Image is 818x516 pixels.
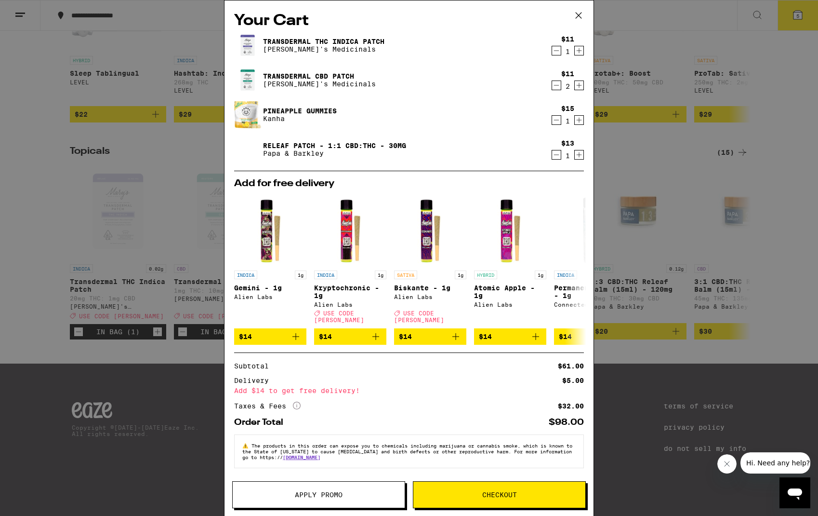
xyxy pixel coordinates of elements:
[234,10,584,32] h2: Your Cart
[558,363,584,369] div: $61.00
[554,271,577,279] p: INDICA
[234,67,261,94] img: Transdermal CBD Patch
[314,271,337,279] p: INDICA
[263,107,337,115] a: Pineapple Gummies
[234,179,584,189] h2: Add for free delivery
[554,193,626,328] a: Open page for Permanent Marker - 1g from Connected Cannabis Co
[554,284,626,299] p: Permanent Marker - 1g
[554,301,626,308] div: Connected Cannabis Co
[455,271,466,279] p: 1g
[552,115,561,125] button: Decrement
[263,72,376,80] a: Transdermal CBD Patch
[242,443,251,448] span: ⚠️
[574,81,584,90] button: Increment
[394,328,466,345] button: Add to bag
[232,481,405,508] button: Apply Promo
[562,377,584,384] div: $5.00
[479,333,492,340] span: $14
[561,48,574,55] div: 1
[234,377,276,384] div: Delivery
[474,271,497,279] p: HYBRID
[234,193,306,328] a: Open page for Gemini - 1g from Alien Labs
[234,328,306,345] button: Add to bag
[574,115,584,125] button: Increment
[234,284,306,292] p: Gemini - 1g
[779,477,810,508] iframe: Button to launch messaging window
[552,46,561,55] button: Decrement
[263,45,384,53] p: [PERSON_NAME]'s Medicinals
[740,452,810,474] iframe: Message from company
[474,328,546,345] button: Add to bag
[552,81,561,90] button: Decrement
[561,82,574,90] div: 2
[561,117,574,125] div: 1
[263,80,376,88] p: [PERSON_NAME]'s Medicinals
[314,193,386,266] img: Alien Labs - Kryptochronic - 1g
[295,491,343,498] span: Apply Promo
[314,284,386,299] p: Kryptochronic - 1g
[561,105,574,112] div: $15
[559,333,572,340] span: $14
[234,387,584,394] div: Add $14 to get free delivery!
[474,301,546,308] div: Alien Labs
[574,150,584,160] button: Increment
[552,150,561,160] button: Decrement
[394,193,466,266] img: Alien Labs - Biskante - 1g
[474,193,546,328] a: Open page for Atomic Apple - 1g from Alien Labs
[242,443,572,460] span: The products in this order can expose you to chemicals including marijuana or cannabis smoke, whi...
[283,454,320,460] a: [DOMAIN_NAME]
[239,333,252,340] span: $14
[413,481,586,508] button: Checkout
[482,491,517,498] span: Checkout
[717,454,737,474] iframe: Close message
[554,193,626,266] img: Connected Cannabis Co - Permanent Marker - 1g
[549,418,584,427] div: $98.00
[314,310,364,323] span: USE CODE [PERSON_NAME]
[263,115,337,122] p: Kanha
[554,328,626,345] button: Add to bag
[314,328,386,345] button: Add to bag
[234,193,306,266] img: Alien Labs - Gemini - 1g
[474,193,546,266] img: Alien Labs - Atomic Apple - 1g
[394,294,466,300] div: Alien Labs
[558,403,584,409] div: $32.00
[394,271,417,279] p: SATIVA
[234,136,261,163] img: Releaf Patch - 1:1 CBD:THC - 30mg
[234,402,301,410] div: Taxes & Fees
[234,32,261,59] img: Transdermal THC Indica Patch
[314,193,386,328] a: Open page for Kryptochronic - 1g from Alien Labs
[399,333,412,340] span: $14
[263,38,384,45] a: Transdermal THC Indica Patch
[263,149,406,157] p: Papa & Barkley
[535,271,546,279] p: 1g
[234,100,261,129] img: Pineapple Gummies
[394,284,466,292] p: Biskante - 1g
[314,301,386,308] div: Alien Labs
[394,310,444,323] span: USE CODE [PERSON_NAME]
[574,46,584,55] button: Increment
[319,333,332,340] span: $14
[234,418,290,427] div: Order Total
[295,271,306,279] p: 1g
[234,294,306,300] div: Alien Labs
[561,70,574,78] div: $11
[263,142,406,149] a: Releaf Patch - 1:1 CBD:THC - 30mg
[561,139,574,147] div: $13
[234,363,276,369] div: Subtotal
[394,193,466,328] a: Open page for Biskante - 1g from Alien Labs
[375,271,386,279] p: 1g
[561,35,574,43] div: $11
[474,284,546,299] p: Atomic Apple - 1g
[561,152,574,160] div: 1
